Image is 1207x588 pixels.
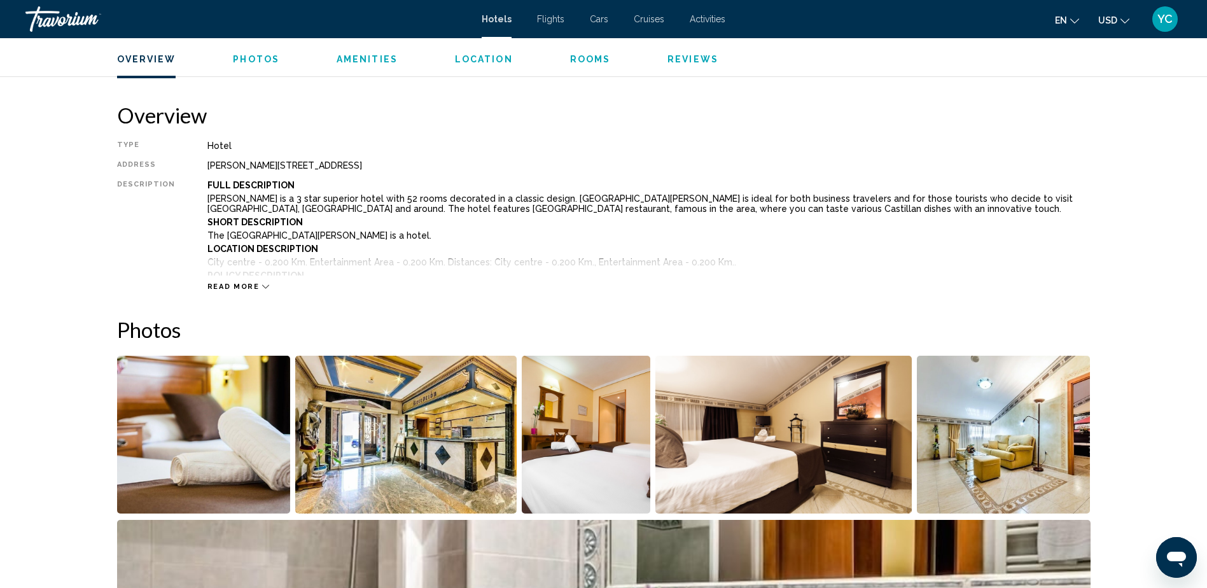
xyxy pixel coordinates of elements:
p: The [GEOGRAPHIC_DATA][PERSON_NAME] is a hotel. [207,230,1091,241]
span: Photos [233,54,279,64]
span: Location [455,54,513,64]
h2: Overview [117,102,1091,128]
button: Read more [207,282,270,291]
button: Photos [233,53,279,65]
a: Flights [537,14,564,24]
span: en [1055,15,1067,25]
div: Hotel [207,141,1091,151]
button: Reviews [667,53,718,65]
button: Open full-screen image slider [655,355,912,514]
span: YC [1157,13,1173,25]
span: Amenities [337,54,398,64]
a: Cars [590,14,608,24]
a: Cruises [634,14,664,24]
a: Activities [690,14,725,24]
button: Amenities [337,53,398,65]
button: Change language [1055,11,1079,29]
button: User Menu [1148,6,1182,32]
button: Open full-screen image slider [917,355,1091,514]
iframe: Button to launch messaging window [1156,537,1197,578]
span: Read more [207,283,260,291]
a: Travorium [25,6,469,32]
span: Reviews [667,54,718,64]
p: [PERSON_NAME] is a 3 star superior hotel with 52 rooms decorated in a classic design. [GEOGRAPHIC... [207,193,1091,214]
button: Change currency [1098,11,1129,29]
button: Overview [117,53,176,65]
a: Hotels [482,14,512,24]
b: Location Description [207,244,318,254]
span: USD [1098,15,1117,25]
span: Rooms [570,54,611,64]
button: Rooms [570,53,611,65]
button: Open full-screen image slider [522,355,651,514]
span: Overview [117,54,176,64]
button: Open full-screen image slider [295,355,517,514]
b: Full Description [207,180,295,190]
h2: Photos [117,317,1091,342]
b: Short Description [207,217,303,227]
div: Description [117,180,176,276]
button: Location [455,53,513,65]
div: Type [117,141,176,151]
div: Address [117,160,176,171]
div: [PERSON_NAME][STREET_ADDRESS] [207,160,1091,171]
button: Open full-screen image slider [117,355,291,514]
